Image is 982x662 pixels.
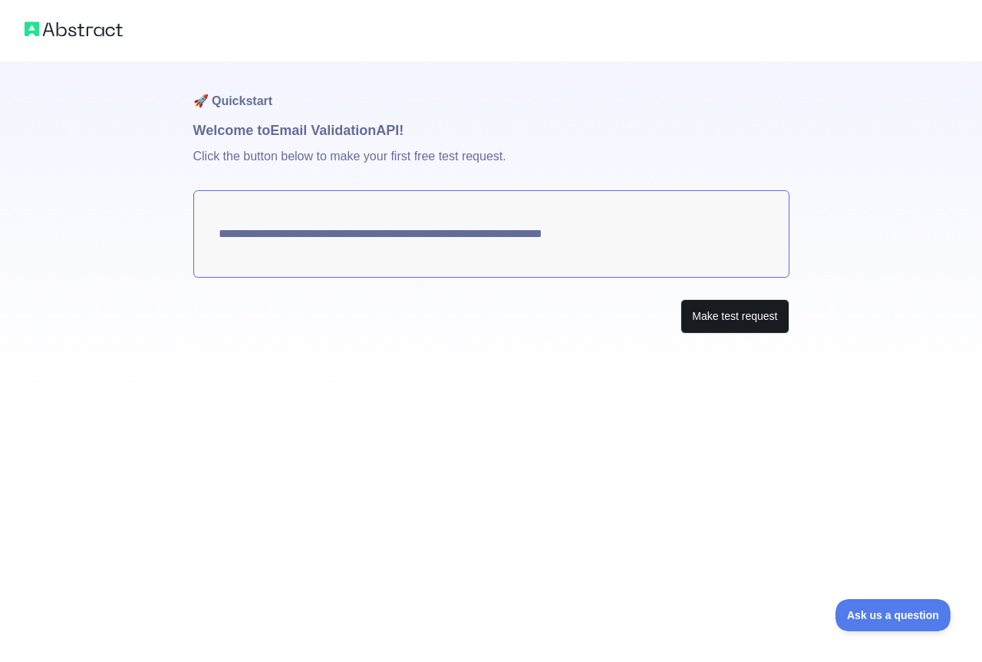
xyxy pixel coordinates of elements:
[193,120,789,141] h1: Welcome to Email Validation API!
[680,299,789,334] button: Make test request
[193,61,789,120] h1: 🚀 Quickstart
[25,18,123,40] img: Abstract logo
[835,599,951,631] iframe: Toggle Customer Support
[193,141,789,190] p: Click the button below to make your first free test request.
